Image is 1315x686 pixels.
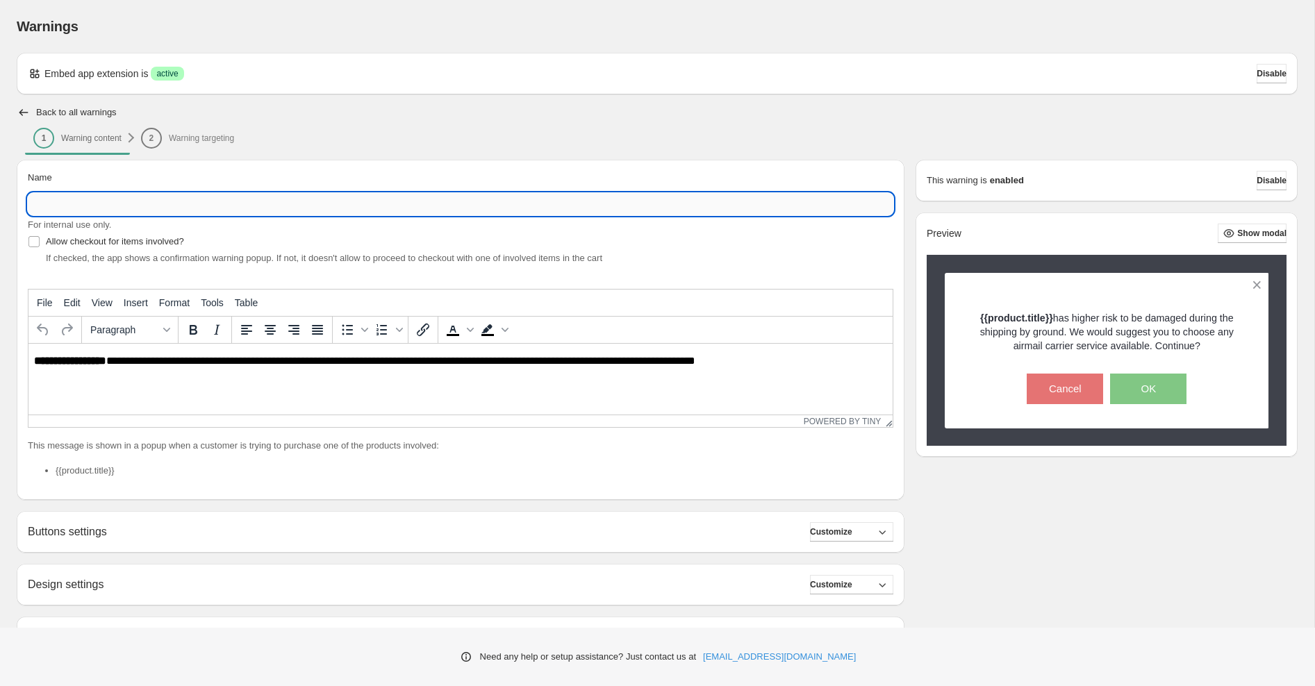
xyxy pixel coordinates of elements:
h2: Buttons settings [28,525,107,538]
span: Customize [810,526,852,537]
h2: Back to all warnings [36,107,117,118]
div: Resize [881,415,893,427]
span: If checked, the app shows a confirmation warning popup. If not, it doesn't allow to proceed to ch... [46,253,602,263]
span: active [156,68,178,79]
span: Allow checkout for items involved? [46,236,184,246]
button: OK [1110,374,1186,404]
button: Bold [181,318,205,342]
span: For internal use only. [28,219,111,230]
div: Numbered list [370,318,405,342]
button: Justify [306,318,329,342]
span: Paragraph [90,324,158,335]
span: Name [28,172,52,183]
span: Show modal [1237,228,1287,239]
button: Disable [1257,171,1287,190]
a: Powered by Tiny [804,417,882,426]
span: Format [159,297,190,308]
div: Bullet list [336,318,370,342]
button: Redo [55,318,78,342]
span: Insert [124,297,148,308]
span: Warnings [17,19,78,34]
span: Disable [1257,68,1287,79]
span: View [92,297,113,308]
span: Table [235,297,258,308]
button: Align left [235,318,258,342]
button: Align right [282,318,306,342]
button: Customize [810,522,893,542]
button: Cancel [1027,374,1103,404]
button: Align center [258,318,282,342]
button: Show modal [1218,224,1287,243]
li: {{product.title}} [56,464,893,478]
div: Text color [441,318,476,342]
h2: Design settings [28,578,104,591]
span: Customize [810,579,852,590]
button: Italic [205,318,229,342]
p: Embed app extension is [44,67,148,81]
iframe: Rich Text Area [28,344,893,415]
span: Tools [201,297,224,308]
button: Undo [31,318,55,342]
span: File [37,297,53,308]
button: Formats [85,318,175,342]
a: [EMAIL_ADDRESS][DOMAIN_NAME] [703,650,856,664]
strong: {{product.title}} [980,312,1053,324]
strong: enabled [990,174,1024,187]
button: Disable [1257,64,1287,83]
span: Edit [64,297,81,308]
h2: Preview [927,228,961,240]
p: has higher risk to be damaged during the shipping by ground. We would suggest you to choose any a... [969,311,1245,353]
button: Insert/edit link [411,318,435,342]
p: This message is shown in a popup when a customer is trying to purchase one of the products involved: [28,439,893,453]
p: This warning is [927,174,987,187]
div: Background color [476,318,511,342]
button: Customize [810,575,893,594]
span: Disable [1257,175,1287,186]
